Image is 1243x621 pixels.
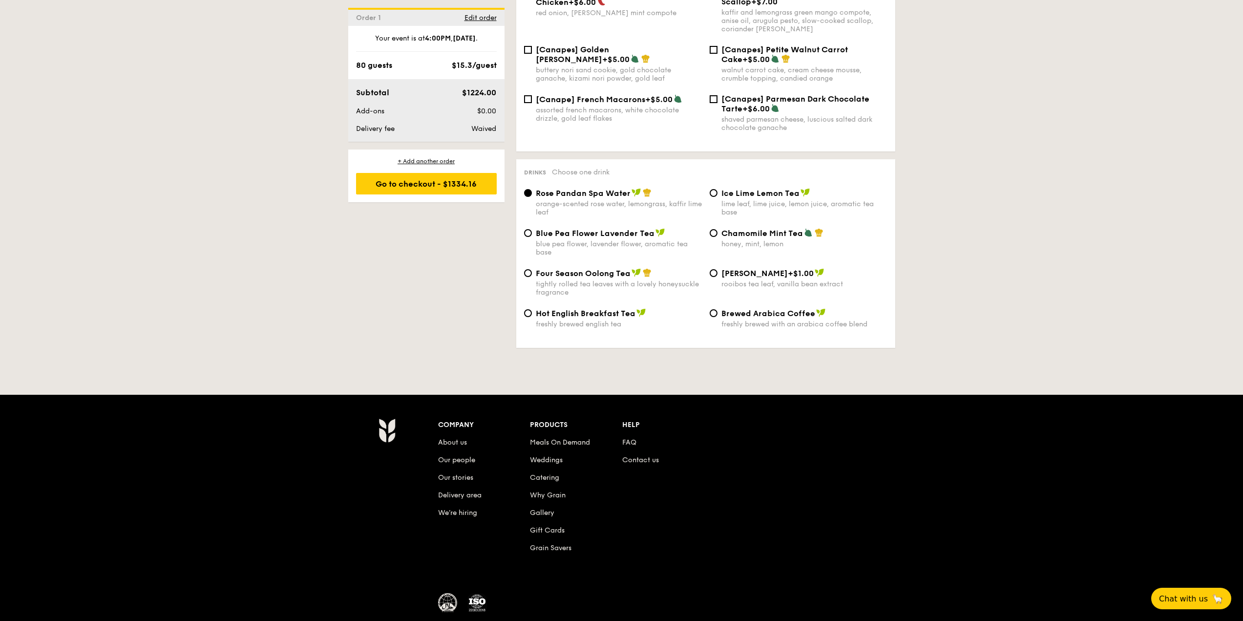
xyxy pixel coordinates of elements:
[356,14,385,22] span: Order 1
[524,46,532,54] input: [Canapes] Golden [PERSON_NAME]+$5.00buttery nori sand cookie, gold chocolate ganache, kizami nori...
[530,491,566,499] a: Why Grain
[742,55,770,64] span: +$5.00
[815,268,824,277] img: icon-vegan.f8ff3823.svg
[524,269,532,277] input: Four Season Oolong Teatightly rolled tea leaves with a lovely honeysuckle fragrance
[622,418,715,432] div: Help
[536,269,631,278] span: Four Season Oolong Tea
[356,157,497,165] div: + Add another order
[530,456,563,464] a: Weddings
[552,168,610,176] span: Choose one drink
[710,46,717,54] input: [Canapes] Petite Walnut Carrot Cake+$5.00walnut carrot cake, cream cheese mousse, crumble topping...
[721,45,848,64] span: [Canapes] Petite Walnut Carrot Cake
[530,509,554,517] a: Gallery
[467,593,487,613] img: ISO Certified
[721,309,815,318] span: Brewed Arabica Coffee
[645,95,673,104] span: +$5.00
[632,268,641,277] img: icon-vegan.f8ff3823.svg
[356,107,384,115] span: Add-ons
[524,169,546,176] span: Drinks
[356,88,389,97] span: Subtotal
[1159,594,1208,603] span: Chat with us
[622,456,659,464] a: Contact us
[631,54,639,63] img: icon-vegetarian.fe4039eb.svg
[710,189,717,197] input: Ice Lime Lemon Tealime leaf, lime juice, lemon juice, aromatic tea base
[530,418,622,432] div: Products
[453,34,476,43] strong: [DATE]
[530,438,590,447] a: Meals On Demand
[464,14,497,22] span: Edit order
[530,544,571,552] a: Grain Savers
[438,473,473,482] a: Our stories
[721,200,887,216] div: lime leaf, lime juice, lemon juice, aromatic tea base
[721,229,803,238] span: Chamomile Mint Tea
[721,8,887,33] div: kaffir and lemongrass green mango compote, anise oil, arugula pesto, slow-cooked scallop, coriand...
[781,54,790,63] img: icon-chef-hat.a58ddaea.svg
[721,94,869,113] span: [Canapes] Parmesan Dark Chocolate Tarte
[536,280,702,297] div: tightly rolled tea leaves with a lovely honeysuckle fragrance
[438,438,467,447] a: About us
[536,95,645,104] span: [Canape] French Macarons
[536,200,702,216] div: orange-scented rose water, lemongrass, kaffir lime leaf
[471,125,496,133] span: Waived
[602,55,630,64] span: +$5.00
[452,60,497,71] div: $15.3/guest
[1151,588,1231,609] button: Chat with us🦙
[530,473,559,482] a: Catering
[771,54,780,63] img: icon-vegetarian.fe4039eb.svg
[710,269,717,277] input: [PERSON_NAME]+$1.00rooibos tea leaf, vanilla bean extract
[816,308,826,317] img: icon-vegan.f8ff3823.svg
[524,309,532,317] input: Hot English Breakfast Teafreshly brewed english tea
[536,229,654,238] span: Blue Pea Flower Lavender Tea
[622,438,636,447] a: FAQ
[710,95,717,103] input: [Canapes] Parmesan Dark Chocolate Tarte+$6.00shaved parmesan cheese, luscious salted dark chocola...
[438,593,458,613] img: MUIS Halal Certified
[721,66,887,83] div: walnut carrot cake, cream cheese mousse, crumble topping, candied orange
[632,188,641,197] img: icon-vegan.f8ff3823.svg
[524,95,532,103] input: [Canape] French Macarons+$5.00assorted french macarons, white chocolate drizzle, gold leaf flakes
[801,188,810,197] img: icon-vegan.f8ff3823.svg
[674,94,682,103] img: icon-vegetarian.fe4039eb.svg
[477,107,496,115] span: $0.00
[641,54,650,63] img: icon-chef-hat.a58ddaea.svg
[536,66,702,83] div: buttery nori sand cookie, gold chocolate ganache, kizami nori powder, gold leaf
[536,9,702,17] div: red onion, [PERSON_NAME] mint compote
[438,491,482,499] a: Delivery area
[721,320,887,328] div: freshly brewed with an arabica coffee blend
[379,418,396,443] img: AYc88T3wAAAABJRU5ErkJggg==
[721,269,788,278] span: [PERSON_NAME]
[721,115,887,132] div: shaved parmesan cheese, luscious salted dark chocolate ganache
[524,189,532,197] input: Rose Pandan Spa Waterorange-scented rose water, lemongrass, kaffir lime leaf
[536,45,609,64] span: [Canapes] Golden [PERSON_NAME]
[771,104,780,112] img: icon-vegetarian.fe4039eb.svg
[356,60,392,71] div: 80 guests
[536,240,702,257] div: blue pea flower, lavender flower, aromatic tea base
[721,189,800,198] span: Ice Lime Lemon Tea
[804,228,813,237] img: icon-vegetarian.fe4039eb.svg
[438,418,530,432] div: Company
[462,88,496,97] span: $1224.00
[356,34,497,52] div: Your event is at , .
[721,280,887,288] div: rooibos tea leaf, vanilla bean extract
[536,309,635,318] span: Hot English Breakfast Tea
[742,104,770,113] span: +$6.00
[815,228,823,237] img: icon-chef-hat.a58ddaea.svg
[530,526,565,535] a: Gift Cards
[788,269,814,278] span: +$1.00
[1212,593,1223,604] span: 🦙
[438,509,477,517] a: We’re hiring
[536,189,631,198] span: Rose Pandan Spa Water
[356,125,395,133] span: Delivery fee
[536,106,702,123] div: assorted french macarons, white chocolate drizzle, gold leaf flakes
[356,173,497,194] div: Go to checkout - $1334.16
[643,188,652,197] img: icon-chef-hat.a58ddaea.svg
[425,34,451,43] strong: 4:00PM
[438,456,475,464] a: Our people
[536,320,702,328] div: freshly brewed english tea
[710,229,717,237] input: Chamomile Mint Teahoney, mint, lemon
[655,228,665,237] img: icon-vegan.f8ff3823.svg
[636,308,646,317] img: icon-vegan.f8ff3823.svg
[524,229,532,237] input: Blue Pea Flower Lavender Teablue pea flower, lavender flower, aromatic tea base
[710,309,717,317] input: Brewed Arabica Coffeefreshly brewed with an arabica coffee blend
[643,268,652,277] img: icon-chef-hat.a58ddaea.svg
[721,240,887,248] div: honey, mint, lemon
